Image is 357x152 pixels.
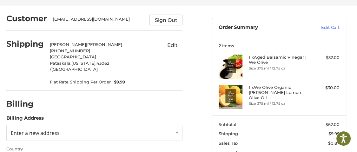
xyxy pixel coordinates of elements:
[219,122,236,127] span: Subtotal
[6,39,44,49] h2: Shipping
[249,55,308,65] h4: 1 x Aged Balsamic Vinegar | We Olive
[219,43,340,48] h3: 2 Items
[249,85,308,100] h4: 1 x We Olive Organic [PERSON_NAME] Lemon Olive Oil
[50,79,111,85] span: Flat Rate Shipping Per Order
[249,66,308,71] li: Size 375 ml / 12.75 oz
[309,55,340,61] div: $32.00
[162,40,182,50] button: Edit
[50,61,71,66] span: Pataskala,
[149,15,182,25] button: Sign Out
[301,24,340,31] a: Edit Cart
[328,131,340,136] span: $9.99
[219,24,301,31] h3: Order Summary
[219,131,238,136] span: Shipping
[86,42,122,47] span: [PERSON_NAME]
[309,85,340,91] div: $30.00
[6,99,43,109] h2: Billing
[249,101,308,106] li: Size 375 ml / 12.75 oz
[111,79,125,85] span: $9.99
[6,115,44,125] legend: Billing Address
[50,54,96,59] span: [GEOGRAPHIC_DATA]
[50,42,86,47] span: [PERSON_NAME]
[6,14,47,23] h2: Customer
[53,16,143,25] div: [EMAIL_ADDRESS][DOMAIN_NAME]
[6,125,183,141] a: Enter or select a different address
[11,129,60,136] span: Enter a new address
[51,67,98,72] span: [GEOGRAPHIC_DATA]
[50,48,90,53] span: [PHONE_NUMBER]
[326,122,340,127] span: $62.00
[71,61,96,66] span: [US_STATE],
